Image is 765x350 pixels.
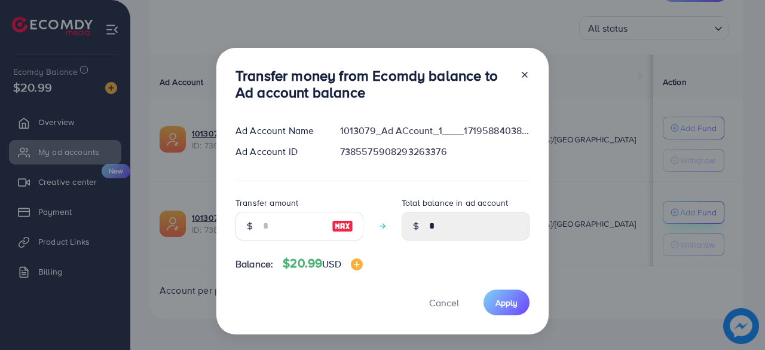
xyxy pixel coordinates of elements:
h3: Transfer money from Ecomdy balance to Ad account balance [235,67,510,102]
div: Ad Account ID [226,145,331,159]
div: 1013079_Ad ACcount_1____1719588403898 [331,124,539,138]
span: Balance: [235,257,273,271]
button: Apply [484,290,530,315]
label: Transfer amount [235,197,298,209]
img: image [351,258,363,270]
div: 7385575908293263376 [331,145,539,159]
span: Cancel [429,296,459,309]
span: Apply [495,297,518,309]
span: USD [322,257,341,270]
button: Cancel [414,290,474,315]
label: Total balance in ad account [402,197,508,209]
h4: $20.99 [283,256,362,271]
div: Ad Account Name [226,124,331,138]
img: image [332,219,353,233]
